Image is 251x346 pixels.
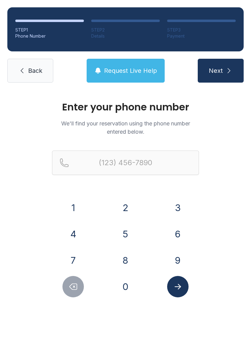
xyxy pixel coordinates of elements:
[104,66,157,75] span: Request Live Help
[52,102,199,112] h1: Enter your phone number
[167,33,236,39] div: Payment
[167,276,189,297] button: Submit lookup form
[167,27,236,33] div: STEP 3
[167,250,189,271] button: 9
[167,197,189,218] button: 3
[62,223,84,245] button: 4
[52,151,199,175] input: Reservation phone number
[91,27,160,33] div: STEP 2
[91,33,160,39] div: Details
[209,66,223,75] span: Next
[62,197,84,218] button: 1
[62,276,84,297] button: Delete number
[115,250,136,271] button: 8
[62,250,84,271] button: 7
[167,223,189,245] button: 6
[115,276,136,297] button: 0
[115,197,136,218] button: 2
[115,223,136,245] button: 5
[28,66,42,75] span: Back
[15,27,84,33] div: STEP 1
[15,33,84,39] div: Phone Number
[52,119,199,136] p: We'll find your reservation using the phone number entered below.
